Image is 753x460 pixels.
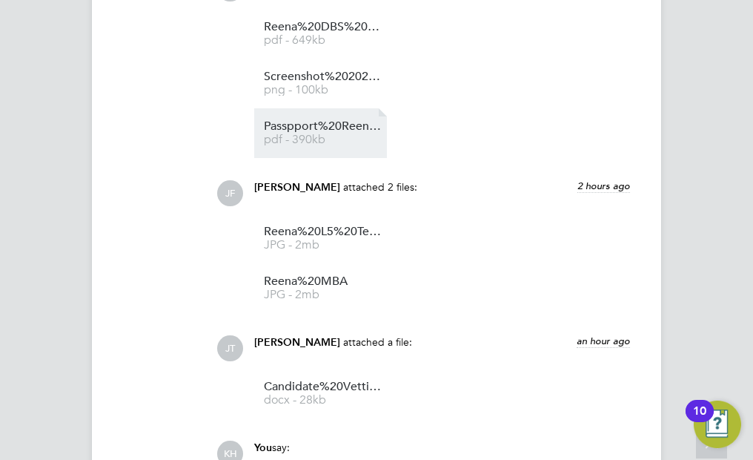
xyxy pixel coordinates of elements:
span: Passpport%20Reena%20New [264,121,382,132]
span: docx - 28kb [264,395,382,406]
a: Reena%20DBS%20New%2022.02.2021 pdf - 649kb [264,22,382,46]
span: 2 hours ago [577,180,630,192]
a: Passpport%20Reena%20New pdf - 390kb [264,121,382,145]
div: 10 [693,411,706,430]
span: JPG - 2mb [264,240,382,251]
a: Candidate%20Vetting%20Form%20-%20Reena docx - 28kb [264,381,382,406]
span: JF [217,180,243,206]
span: JPG - 2mb [264,289,382,300]
span: You [254,441,272,454]
span: Reena%20L5%20Teaching%20Cert%20Part%202%20 [264,226,382,237]
span: [PERSON_NAME] [254,336,340,349]
span: [PERSON_NAME] [254,181,340,194]
a: Screenshot%202025-09-01%20at%2011.15.38 png - 100kb [264,71,382,96]
span: pdf - 649kb [264,35,382,46]
span: attached 2 files: [343,180,417,194]
span: pdf - 390kb [264,134,382,145]
span: Candidate%20Vetting%20Form%20-%20Reena [264,381,382,392]
span: Screenshot%202025-09-01%20at%2011.15.38 [264,71,382,82]
span: JT [217,335,243,361]
span: Reena%20MBA [264,276,382,287]
button: Open Resource Center, 10 new notifications [694,401,741,448]
span: attached a file: [343,335,412,349]
span: an hour ago [577,335,630,347]
span: png - 100kb [264,85,382,96]
a: Reena%20L5%20Teaching%20Cert%20Part%202%20 JPG - 2mb [264,226,382,251]
a: Reena%20MBA JPG - 2mb [264,276,382,300]
span: Reena%20DBS%20New%2022.02.2021 [264,22,382,33]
